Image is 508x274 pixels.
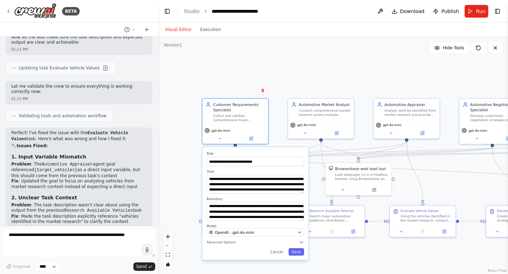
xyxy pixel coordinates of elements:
[325,162,392,196] div: BrowserbaseLoadToolBrowserbase web load toolLoad webpages url in a headless browser using Browser...
[344,228,362,235] button: Open in side panel
[236,135,266,142] button: Open in side panel
[400,214,452,223] div: Using the vehicles identified in the market research, conduct detailed fair market value analysis...
[383,123,401,127] span: gpt-4o-mini
[385,102,436,107] div: Automotive Appraiser
[213,102,265,112] div: Customer Requirements Specialist
[309,214,361,223] div: Search major automotive platforms (AutoTrader, [DOMAIN_NAME], CarMax, Carvana, Facebook Marketpla...
[14,3,56,19] img: Logo
[136,264,147,269] span: Send
[141,25,152,34] button: Start a new chat
[207,224,304,228] label: Model
[133,262,155,271] button: Send
[430,5,462,18] button: Publish
[207,228,304,236] button: OpenAI - gpt-4o-mini
[459,219,483,224] g: Edge from e77eafe8-2c92-4fc6-ba4e-28f9059e5a04 to b4344733-1807-4e99-8fe4-c4e07fa722d5
[202,98,269,144] div: Customer Requirements SpecialistCollect and validate comprehensive buyer preferences including ca...
[121,25,138,34] button: Switch to previous chat
[215,230,254,235] span: OpenAI - gpt-4o-mini
[3,262,34,271] button: Improve
[443,45,464,51] span: Hide Tools
[163,260,173,269] button: toggle interactivity
[359,187,389,193] button: Open in side panel
[400,209,439,213] div: Evaluate Vehicle Values
[64,208,133,213] code: Research Available Vehicles
[488,269,507,273] a: React Flow attribution
[430,42,468,54] button: Hide Tools
[211,128,230,132] span: gpt-4o-mini
[298,205,365,237] div: Research Available VehiclesSearch major automotive platforms (AutoTrader, [DOMAIN_NAME], CarMax, ...
[207,169,304,174] label: Goal
[11,179,147,189] li: : Updated the goal to focus on analyzing vehicles from market research context instead of expecti...
[320,228,343,235] button: No output available
[400,8,425,15] span: Download
[11,84,147,95] p: Let me validate the crew to ensure everything is working correctly now:
[335,173,388,181] div: Load webpages url in a headless browser using Browserbase and return the contents
[11,195,77,200] strong: 2. Unclear Task Context
[492,6,502,16] button: Show right sidebar
[385,108,436,117] div: Analyze vehicles identified from market research and provide accurate fair market value estimates...
[299,102,351,107] div: Automotive Market Analyst
[13,264,30,269] span: Improve
[207,197,304,201] label: Backstory
[11,130,147,142] p: Perfect! I've fixed the issue with the task. Here's what was wrong and how I fixed it:
[207,240,236,244] span: Advanced Options
[11,214,147,230] li: : Made the task description explicitly reference "vehicles identified in the market research" to ...
[164,42,182,48] div: Version 1
[11,35,147,45] p: Now let me also make sure the task description and expected output are clear and actionable:
[309,209,354,213] div: Research Available Vehicles
[184,8,275,15] nav: breadcrumb
[373,98,440,139] div: Automotive AppraiserAnalyze vehicles identified from market research and provide accurate fair ma...
[318,142,361,159] g: Edge from e7835928-c9b1-4553-800c-d9f8cacbb1c6 to b6e03759-48f6-4e07-86aa-6b5c8f7a2093
[465,5,488,18] button: Run
[11,47,147,52] div: 01:11 PM
[476,8,485,15] span: Run
[162,6,172,16] button: Hide left sidebar
[11,154,86,160] strong: 1. Input Variable Mismatch
[11,131,128,142] code: Evaluate Vehicle Values
[356,142,409,159] g: Edge from 8ccb7248-c2be-4c9e-a4b1-fddc0cbf57ab to b6e03759-48f6-4e07-86aa-6b5c8f7a2093
[163,250,173,260] button: fit view
[142,244,152,255] button: Click to speak your automation idea
[441,8,459,15] span: Publish
[297,123,316,127] span: gpt-4o-mini
[11,203,31,207] strong: Problem
[335,166,386,172] div: Browserbase web load tool
[318,142,334,202] g: Edge from e7835928-c9b1-4553-800c-d9f8cacbb1c6 to 55348356-914d-44f3-976b-e6c5da0e0e00
[196,25,225,34] button: Execution
[11,203,147,214] li: : The task description wasn't clear about using the output from the previous task
[329,166,333,170] img: BrowserbaseLoadTool
[184,8,200,14] a: Studio
[11,162,147,179] li: : The agent goal referenced as a direct input variable, but this should come from the previous ta...
[163,232,173,269] div: React Flow controls
[11,162,31,167] strong: Problem
[11,143,147,149] h2: 🔧
[34,168,77,173] code: {target_vehicles}
[368,219,386,224] g: Edge from 55348356-914d-44f3-976b-e6c5da0e0e00 to e77eafe8-2c92-4fc6-ba4e-28f9059e5a04
[407,130,437,136] button: Open in side panel
[321,130,352,136] button: Open in side panel
[62,7,80,15] div: BETA
[163,232,173,241] button: zoom in
[207,239,304,245] button: Advanced Options
[17,143,48,148] strong: Issues Fixed:
[389,205,456,237] div: Evaluate Vehicle ValuesUsing the vehicles identified in the market research, conduct detailed fai...
[207,151,304,156] label: Role
[11,96,147,101] div: 01:11 PM
[404,142,425,202] g: Edge from 8ccb7248-c2be-4c9e-a4b1-fddc0cbf57ab to e77eafe8-2c92-4fc6-ba4e-28f9059e5a04
[163,241,173,250] button: zoom out
[19,65,100,71] span: Updating task Evaluate Vehicle Values
[389,5,428,18] button: Download
[258,86,267,95] button: Delete node
[11,214,18,219] strong: Fix
[288,98,355,139] div: Automotive Market AnalystConduct comprehensive market research across multiple platforms includin...
[42,162,93,167] code: Automotive Appraiser
[161,25,196,34] button: Visual Editor
[11,179,18,183] strong: Fix
[289,248,304,255] button: Save
[267,248,286,255] button: Cancel
[19,113,107,119] span: Validating tools and automation workflow
[411,228,434,235] button: No output available
[435,228,453,235] button: Open in side panel
[468,128,487,132] span: gpt-4o-mini
[213,114,265,122] div: Collect and validate comprehensive buyer preferences including car type, budget range, location, ...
